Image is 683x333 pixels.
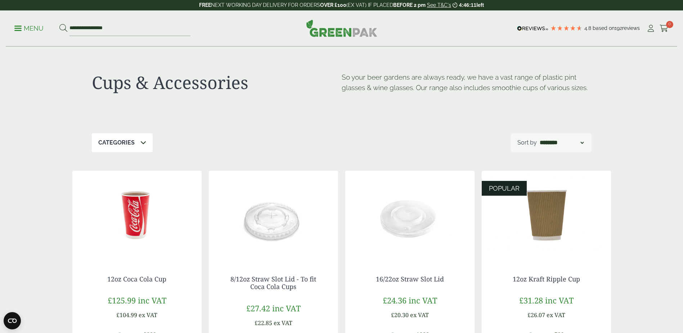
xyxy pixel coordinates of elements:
img: 12oz Coca Cola Cup with coke [72,171,202,261]
img: GreenPak Supplies [306,19,377,37]
span: inc VAT [409,295,437,306]
div: 4.8 Stars [550,25,583,31]
strong: FREE [199,2,211,8]
a: 12oz Coca Cola Cup [107,275,166,283]
span: ex VAT [274,319,292,327]
a: See T&C's [427,2,451,8]
p: Sort by [517,138,537,147]
span: £125.99 [108,295,136,306]
a: 8/12oz Straw Slot Lid - To fit Coca Cola Cups [230,275,316,291]
span: 0 [666,21,673,28]
strong: BEFORE 2 pm [393,2,426,8]
span: £31.28 [519,295,543,306]
span: ex VAT [547,311,565,319]
span: left [476,2,484,8]
p: So your beer gardens are always ready, we have a vast range of plastic pint glasses & wine glasse... [342,72,592,93]
span: 192 [615,25,622,31]
span: £26.07 [527,311,545,319]
span: £20.30 [391,311,409,319]
span: 4.8 [584,25,593,31]
span: ex VAT [410,311,429,319]
span: inc VAT [545,295,574,306]
i: My Account [646,25,655,32]
span: £22.85 [255,319,272,327]
a: 16/22oz Straw Slot Lid [376,275,444,283]
a: Menu [14,24,44,31]
strong: OVER £100 [320,2,346,8]
img: 12oz straw slot coke cup lid [209,171,338,261]
p: Categories [98,138,135,147]
img: 16/22oz Straw Slot Coke Cup lid [345,171,475,261]
button: Open CMP widget [4,312,21,329]
select: Shop order [538,138,585,147]
a: 12oz Kraft Ripple Cup [513,275,580,283]
a: 0 [660,23,669,34]
span: reviews [622,25,640,31]
span: inc VAT [272,303,301,314]
span: inc VAT [138,295,166,306]
p: Menu [14,24,44,33]
span: ex VAT [139,311,157,319]
h1: Cups & Accessories [92,72,342,93]
span: £104.99 [116,311,137,319]
span: £27.42 [246,303,270,314]
span: 4:46:11 [459,2,476,8]
span: £24.36 [383,295,406,306]
i: Cart [660,25,669,32]
img: 12oz Kraft Ripple Cup-0 [482,171,611,261]
span: Based on [593,25,615,31]
span: POPULAR [489,185,520,192]
img: REVIEWS.io [517,26,548,31]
